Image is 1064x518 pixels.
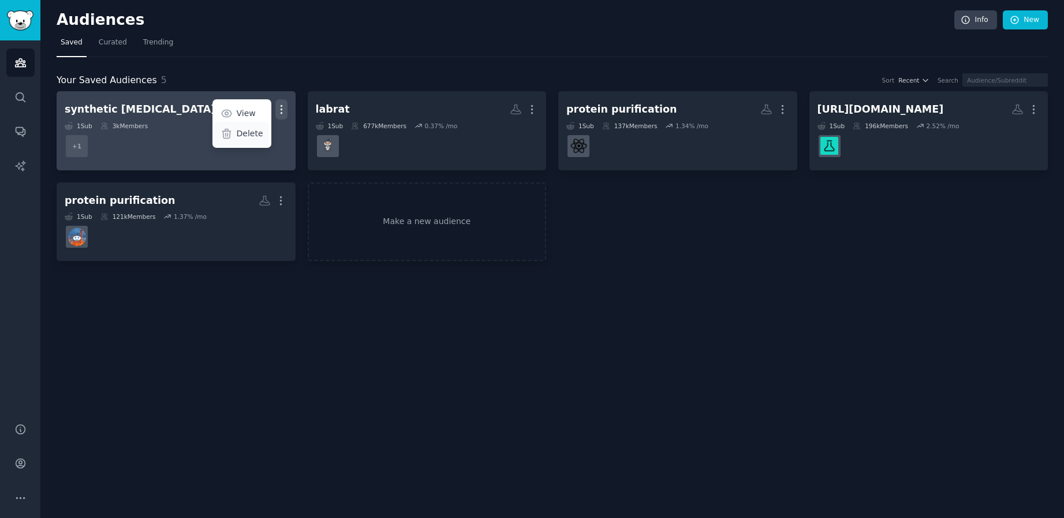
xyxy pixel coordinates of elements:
span: Curated [99,38,127,48]
div: 1.34 % /mo [675,122,708,130]
a: Trending [139,33,177,57]
a: Curated [95,33,131,57]
div: 677k Members [351,122,406,130]
div: 1 Sub [817,122,845,130]
div: 1 Sub [65,122,92,130]
span: Your Saved Audiences [57,73,157,88]
a: Saved [57,33,87,57]
div: 0.37 % /mo [424,122,457,130]
a: labrat1Sub677kMembers0.37% /molabrats [308,91,547,170]
div: 137k Members [602,122,658,130]
h2: Audiences [57,11,954,29]
span: Recent [898,76,919,84]
img: ChemicalEngineering [68,228,86,246]
a: [URL][DOMAIN_NAME]1Sub196kMembers2.52% /mobiotech [809,91,1048,170]
a: synthetic [MEDICAL_DATA]ViewDelete1Sub3kMembers+1 [57,91,296,170]
div: synthetic [MEDICAL_DATA] [65,102,215,117]
a: Info [954,10,997,30]
div: protein purification [65,193,176,208]
div: 2.52 % /mo [926,122,959,130]
a: Make a new audience [308,182,547,262]
div: Sort [882,76,895,84]
a: New [1003,10,1048,30]
a: View [214,102,269,126]
div: [URL][DOMAIN_NAME] [817,102,944,117]
span: Saved [61,38,83,48]
div: labrat [316,102,350,117]
a: protein purification1Sub137kMembers1.34% /moBiochemistry [558,91,797,170]
div: 1.37 % /mo [174,213,207,221]
div: + 1 [65,134,89,158]
a: protein purification1Sub121kMembers1.37% /moChemicalEngineering [57,182,296,262]
button: Recent [898,76,929,84]
img: biotech [820,137,838,155]
div: protein purification [566,102,677,117]
div: 1 Sub [65,213,92,221]
div: 121k Members [100,213,156,221]
input: Audience/Subreddit [962,73,1048,87]
span: Trending [143,38,173,48]
div: Search [938,76,958,84]
div: 3k Members [100,122,148,130]
p: Delete [237,128,263,140]
span: 5 [161,74,167,85]
img: Biochemistry [570,137,588,155]
div: 1 Sub [316,122,344,130]
img: labrats [319,137,337,155]
div: 196k Members [853,122,908,130]
p: View [237,107,256,120]
img: GummySearch logo [7,10,33,31]
div: 1 Sub [566,122,594,130]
